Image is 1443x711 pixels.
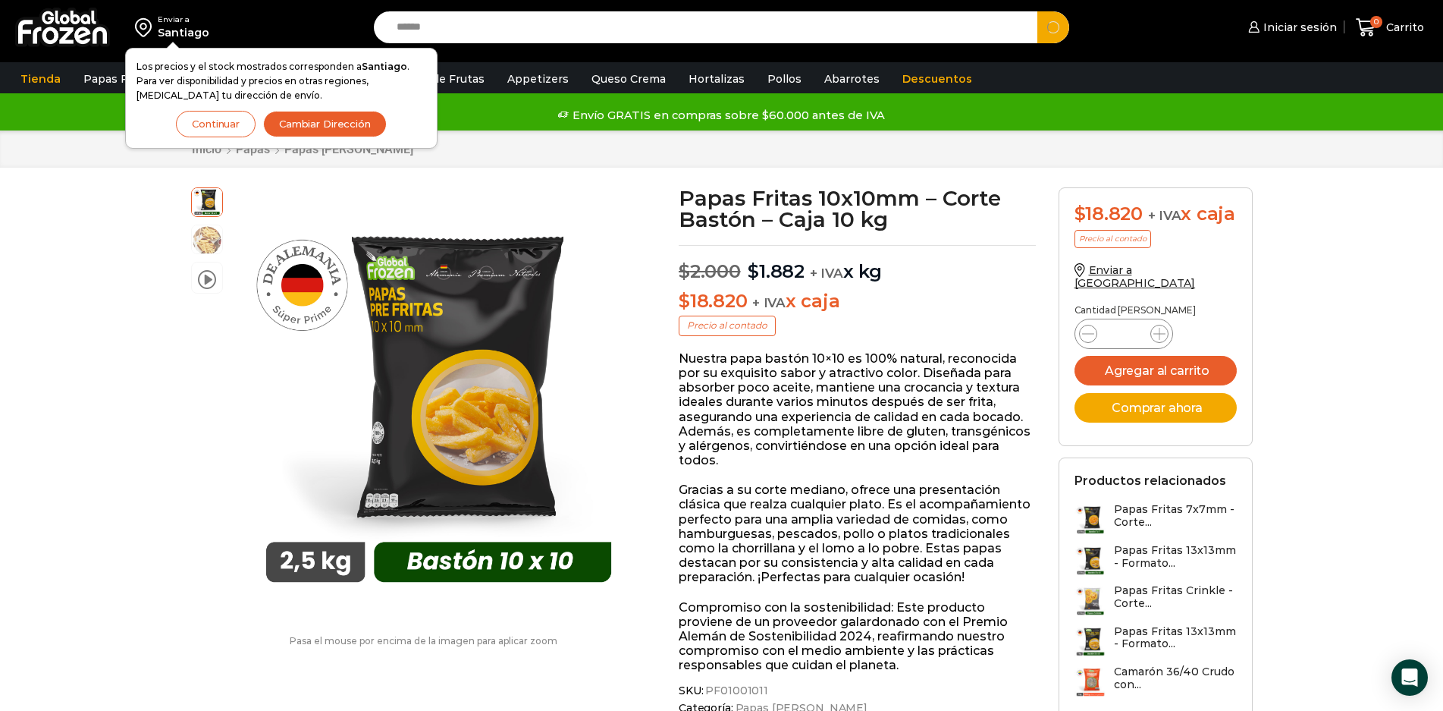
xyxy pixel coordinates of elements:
span: $ [679,260,690,282]
a: Enviar a [GEOGRAPHIC_DATA] [1074,263,1196,290]
span: $ [679,290,690,312]
a: Papas Fritas 13x13mm - Formato... [1074,625,1237,658]
bdi: 18.820 [679,290,747,312]
span: 0 [1370,16,1382,28]
a: Papas Fritas [76,64,160,93]
p: Precio al contado [1074,230,1151,248]
span: + IVA [810,266,843,281]
div: Santiago [158,25,209,40]
p: Pasa el mouse por encima de la imagen para aplicar zoom [191,636,657,647]
img: address-field-icon.svg [135,14,158,40]
span: + IVA [1148,208,1181,223]
button: Agregar al carrito [1074,356,1237,385]
a: Appetizers [500,64,576,93]
strong: Santiago [362,61,407,72]
a: Iniciar sesión [1244,12,1337,42]
a: Abarrotes [817,64,887,93]
h3: Camarón 36/40 Crudo con... [1114,665,1237,691]
span: $ [748,260,759,282]
a: Papas [PERSON_NAME] [284,142,414,156]
input: Product quantity [1109,323,1138,344]
nav: Breadcrumb [191,142,414,156]
p: Gracias a su corte mediano, ofrece una presentación clásica que realza cualquier plato. Es el aco... [679,483,1036,584]
h3: Papas Fritas 13x13mm - Formato... [1114,544,1237,570]
a: Pollos [760,64,809,93]
bdi: 18.820 [1074,203,1143,225]
a: Hortalizas [681,64,752,93]
a: Camarón 36/40 Crudo con... [1074,665,1237,698]
a: Queso Crema [584,64,673,93]
h2: Productos relacionados [1074,473,1226,488]
p: Los precios y el stock mostrados corresponden a . Para ver disponibilidad y precios en otras regi... [136,59,426,103]
a: Descuentos [895,64,980,93]
div: Open Intercom Messenger [1391,659,1428,696]
p: Compromiso con la sostenibilidad: Este producto proviene de un proveedor galardonado con el Premi... [679,600,1036,673]
span: PF01001011 [703,684,768,697]
h3: Papas Fritas Crinkle - Corte... [1114,584,1237,610]
a: Papas Fritas 13x13mm - Formato... [1074,544,1237,577]
button: Cambiar Dirección [263,111,387,137]
span: 10×10 [192,225,222,256]
span: + IVA [752,295,786,310]
span: Carrito [1382,20,1424,35]
span: SKU: [679,684,1036,697]
bdi: 1.882 [748,260,805,282]
a: Tienda [13,64,68,93]
p: Nuestra papa bastón 10×10 es 100% natural, reconocida por su exquisito sabor y atractivo color. D... [679,351,1036,468]
button: Search button [1037,11,1069,43]
span: Iniciar sesión [1259,20,1337,35]
h1: Papas Fritas 10x10mm – Corte Bastón – Caja 10 kg [679,187,1036,230]
a: Inicio [191,142,222,156]
h3: Papas Fritas 13x13mm - Formato... [1114,625,1237,651]
div: x caja [1074,203,1237,225]
a: 0 Carrito [1352,10,1428,46]
button: Comprar ahora [1074,393,1237,423]
p: x kg [679,245,1036,283]
div: Enviar a [158,14,209,25]
a: Papas Fritas 7x7mm - Corte... [1074,503,1237,536]
a: Papas [235,142,271,156]
bdi: 2.000 [679,260,741,282]
h3: Papas Fritas 7x7mm - Corte... [1114,503,1237,529]
span: $ [1074,203,1086,225]
button: Continuar [176,111,256,137]
p: Precio al contado [679,316,776,335]
span: 10×10 [192,186,222,216]
p: Cantidad [PERSON_NAME] [1074,305,1237,316]
a: Pulpa de Frutas [390,64,492,93]
a: Papas Fritas Crinkle - Corte... [1074,584,1237,617]
p: x caja [679,291,1036,313]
